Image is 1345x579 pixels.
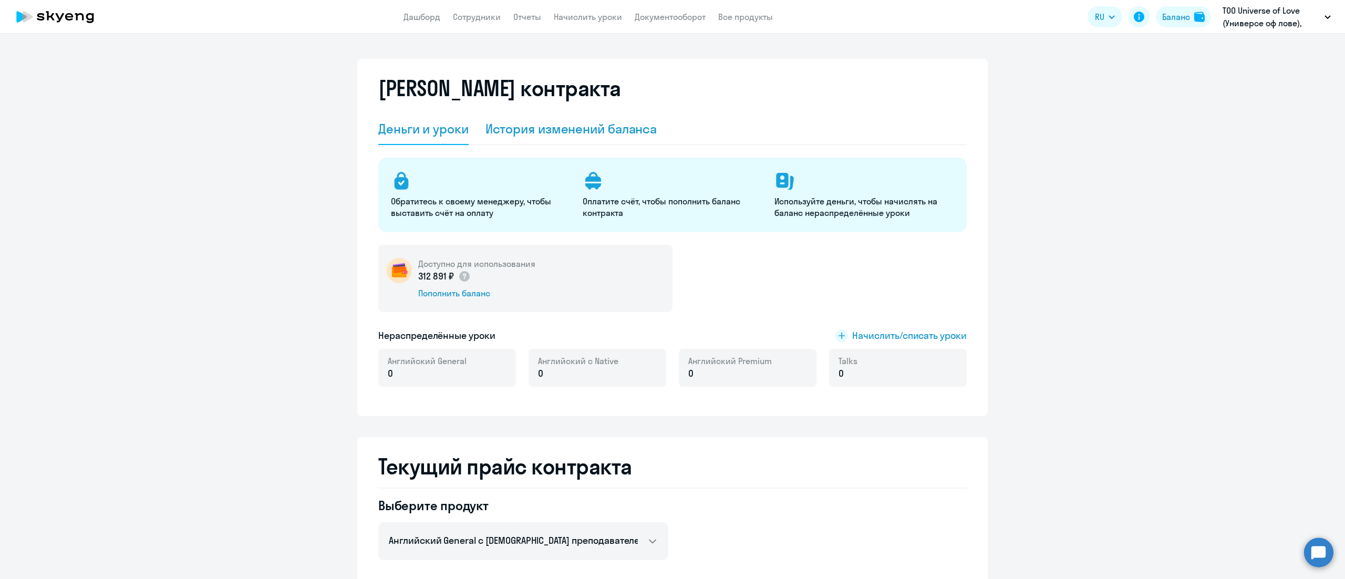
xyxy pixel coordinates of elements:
[688,367,694,380] span: 0
[418,258,535,270] h5: Доступно для использования
[1088,6,1122,27] button: RU
[583,195,762,219] p: Оплатите счёт, чтобы пополнить баланс контракта
[1217,4,1336,29] button: ТОО Universe of Love (Универсе оф лове), Предоплата
[378,329,495,343] h5: Нераспределённые уроки
[378,497,668,514] h4: Выберите продукт
[403,12,440,22] a: Дашборд
[387,258,412,283] img: wallet-circle.png
[388,355,467,367] span: Английский General
[391,195,570,219] p: Обратитесь к своему менеджеру, чтобы выставить счёт на оплату
[538,367,543,380] span: 0
[688,355,772,367] span: Английский Premium
[485,120,657,137] div: История изменений баланса
[453,12,501,22] a: Сотрудники
[554,12,622,22] a: Начислить уроки
[418,287,535,299] div: Пополнить баланс
[378,120,469,137] div: Деньги и уроки
[774,195,954,219] p: Используйте деньги, чтобы начислять на баланс нераспределённые уроки
[1194,12,1205,22] img: balance
[388,367,393,380] span: 0
[635,12,706,22] a: Документооборот
[718,12,773,22] a: Все продукты
[418,270,471,283] p: 312 891 ₽
[513,12,541,22] a: Отчеты
[1223,4,1320,29] p: ТОО Universe of Love (Универсе оф лове), Предоплата
[839,367,844,380] span: 0
[1162,11,1190,23] div: Баланс
[378,454,967,479] h2: Текущий прайс контракта
[1095,11,1104,23] span: RU
[839,355,857,367] span: Talks
[1156,6,1211,27] button: Балансbalance
[852,329,967,343] span: Начислить/списать уроки
[378,76,621,101] h2: [PERSON_NAME] контракта
[538,355,618,367] span: Английский с Native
